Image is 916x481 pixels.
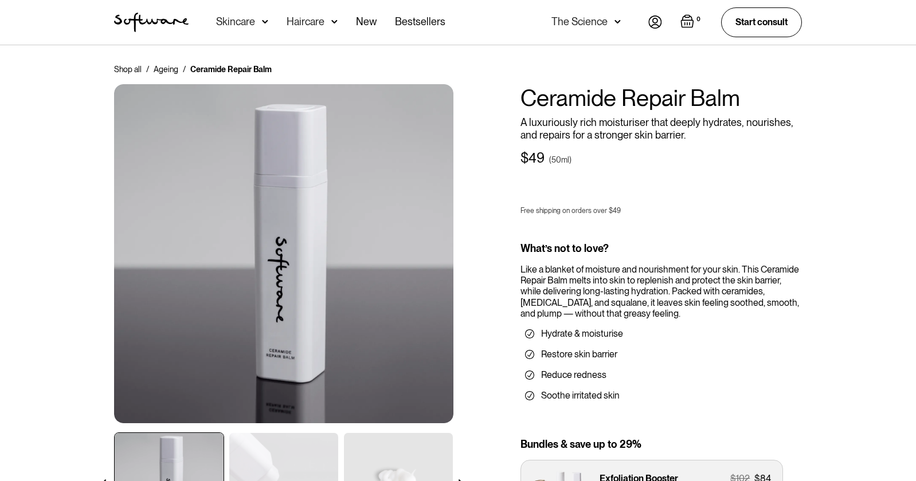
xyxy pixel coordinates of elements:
li: Reduce redness [525,369,797,381]
p: A luxuriously rich moisturiser that deeply hydrates, nourishes, and repairs for a stronger skin b... [520,116,802,141]
div: Skincare [216,16,255,27]
img: arrow down [614,16,621,27]
li: Soothe irritated skin [525,390,797,401]
a: home [114,13,189,32]
div: (50ml) [549,154,571,165]
div: Bundles & save up to 29% [520,438,802,451]
a: Shop all [114,64,142,75]
img: arrow down [331,16,338,27]
li: Hydrate & moisturise [525,328,797,340]
a: Ageing [154,64,178,75]
img: Software Logo [114,13,189,32]
div: 49 [529,150,545,167]
div: Ceramide Repair Balm [190,64,272,75]
div: Like a blanket of moisture and nourishment for your skin. This Ceramide Repair Balm melts into sk... [520,264,802,319]
div: Haircare [287,16,324,27]
p: Free shipping on orders over $49 [520,207,621,215]
img: arrow down [262,16,268,27]
div: What’s not to love? [520,242,802,255]
div: / [146,64,149,75]
img: Ceramide Moisturiser [114,84,453,423]
div: $ [520,150,529,167]
a: Open cart [680,14,703,30]
div: / [183,64,186,75]
div: The Science [551,16,608,27]
li: Restore skin barrier [525,349,797,360]
a: Start consult [721,7,802,37]
div: 0 [694,14,703,25]
h1: Ceramide Repair Balm [520,84,802,112]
